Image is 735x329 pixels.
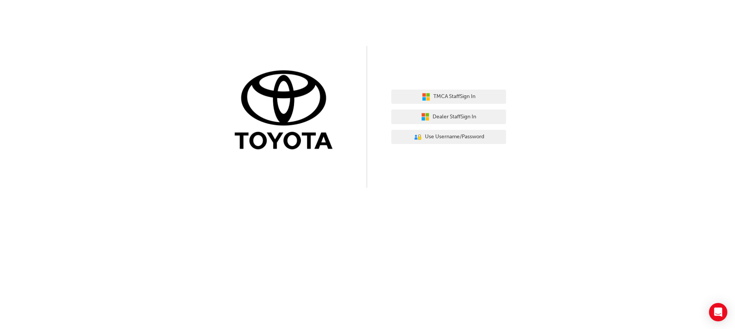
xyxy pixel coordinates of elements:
div: Open Intercom Messenger [709,303,727,321]
span: TMCA Staff Sign In [433,92,475,101]
img: Trak [229,69,344,153]
button: Use Username/Password [391,130,506,144]
button: Dealer StaffSign In [391,110,506,124]
button: TMCA StaffSign In [391,90,506,104]
span: Use Username/Password [425,133,484,141]
span: Dealer Staff Sign In [433,113,476,121]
